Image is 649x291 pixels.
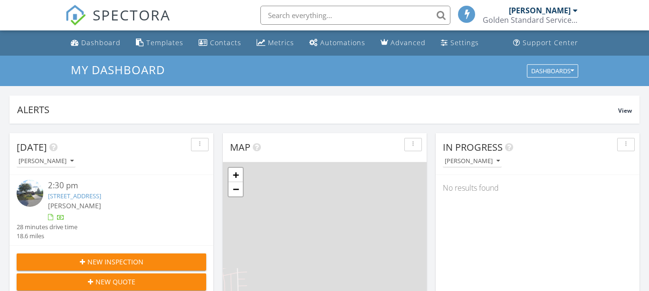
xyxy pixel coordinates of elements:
[17,180,43,206] img: streetview
[436,175,639,201] div: No results found
[305,34,369,52] a: Automations (Basic)
[320,38,365,47] div: Automations
[81,38,121,47] div: Dashboard
[95,277,135,287] span: New Quote
[527,64,578,78] button: Dashboards
[17,253,206,271] button: New Inspection
[17,232,77,241] div: 18.6 miles
[17,141,47,154] span: [DATE]
[618,107,632,115] span: View
[146,38,183,47] div: Templates
[391,38,426,47] div: Advanced
[17,223,77,232] div: 28 minutes drive time
[229,182,243,196] a: Zoom out
[195,34,245,52] a: Contacts
[268,38,294,47] div: Metrics
[509,34,582,52] a: Support Center
[65,13,171,33] a: SPECTORA
[93,5,171,25] span: SPECTORA
[377,34,429,52] a: Advanced
[443,155,502,168] button: [PERSON_NAME]
[229,168,243,182] a: Zoom in
[65,5,86,26] img: The Best Home Inspection Software - Spectora
[509,6,571,15] div: [PERSON_NAME]
[531,68,574,74] div: Dashboards
[253,34,298,52] a: Metrics
[443,141,503,154] span: In Progress
[483,15,578,25] div: Golden Standard Services, LLC
[48,180,190,192] div: 2:30 pm
[260,6,450,25] input: Search everything...
[87,257,143,267] span: New Inspection
[437,34,483,52] a: Settings
[17,155,76,168] button: [PERSON_NAME]
[19,158,74,165] div: [PERSON_NAME]
[523,38,578,47] div: Support Center
[71,62,165,78] span: My Dashboard
[445,158,500,165] div: [PERSON_NAME]
[17,180,206,241] a: 2:30 pm [STREET_ADDRESS] [PERSON_NAME] 28 minutes drive time 18.6 miles
[48,201,101,210] span: [PERSON_NAME]
[132,34,187,52] a: Templates
[230,141,250,154] span: Map
[17,103,618,116] div: Alerts
[210,38,241,47] div: Contacts
[67,34,124,52] a: Dashboard
[450,38,479,47] div: Settings
[48,192,101,200] a: [STREET_ADDRESS]
[17,273,206,291] button: New Quote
